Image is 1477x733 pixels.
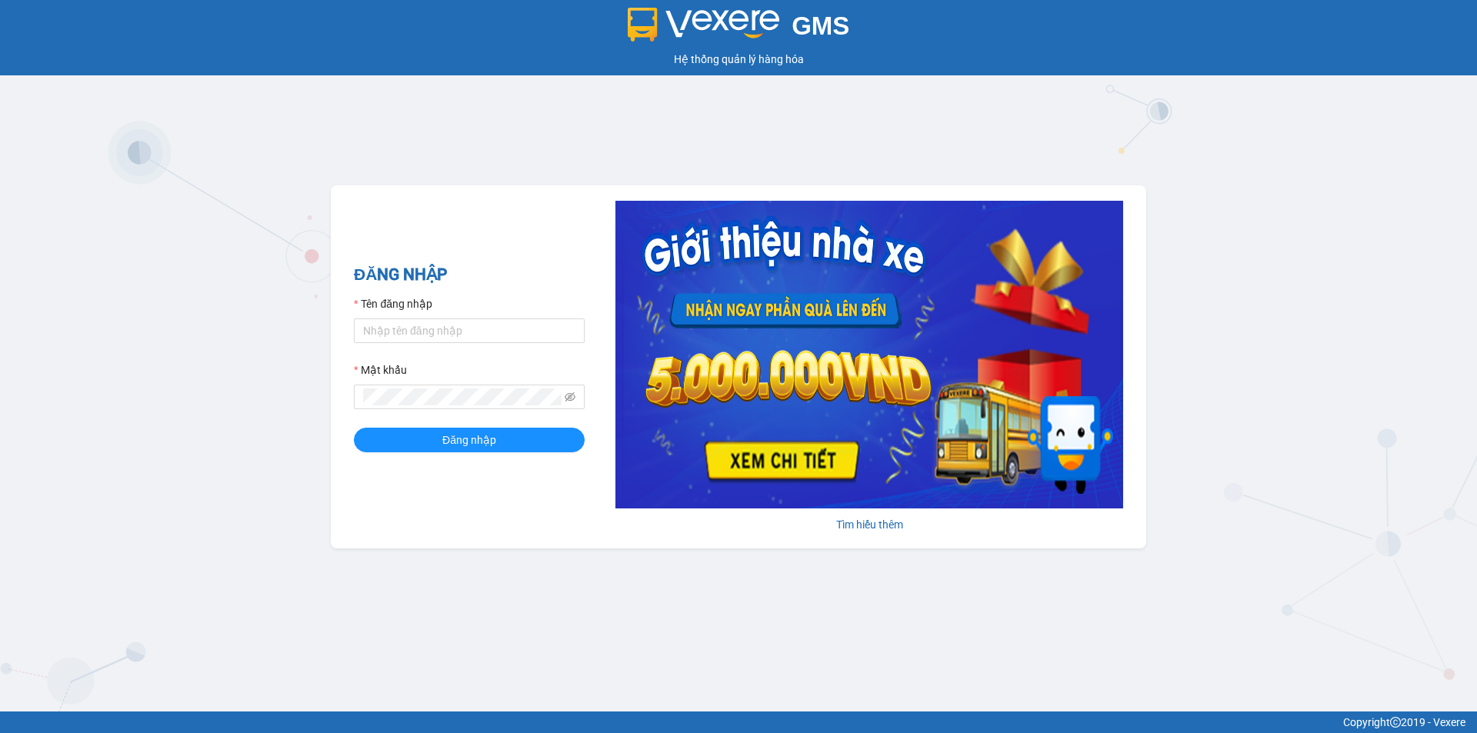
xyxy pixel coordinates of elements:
span: Đăng nhập [442,431,496,448]
label: Tên đăng nhập [354,295,432,312]
div: Tìm hiểu thêm [615,516,1123,533]
span: GMS [792,12,849,40]
span: copyright [1390,717,1401,728]
button: Đăng nhập [354,428,585,452]
img: logo 2 [628,8,780,42]
img: banner-0 [615,201,1123,508]
input: Mật khẩu [363,388,562,405]
label: Mật khẩu [354,362,407,378]
a: GMS [628,23,850,35]
span: eye-invisible [565,391,575,402]
div: Hệ thống quản lý hàng hóa [4,51,1473,68]
h2: ĐĂNG NHẬP [354,262,585,288]
input: Tên đăng nhập [354,318,585,343]
div: Copyright 2019 - Vexere [12,714,1465,731]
